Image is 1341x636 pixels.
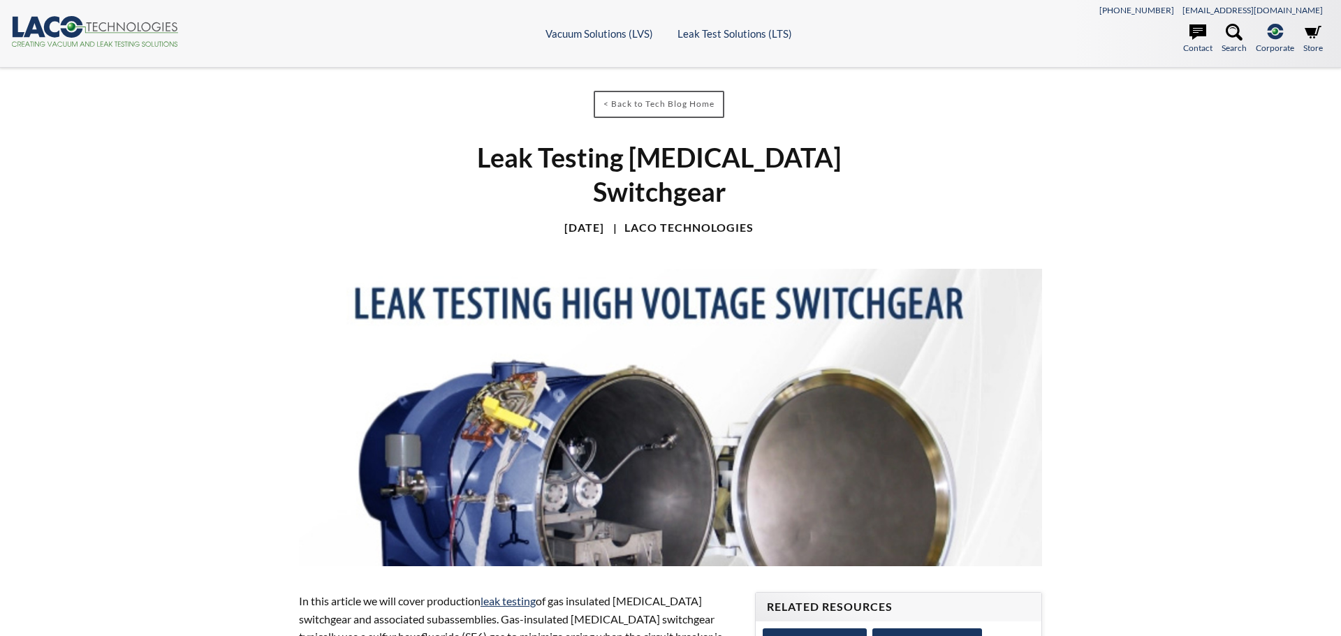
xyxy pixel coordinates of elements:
h4: LACO Technologies [606,221,754,235]
a: < Back to Tech Blog Home [594,91,724,118]
h1: Leak Testing [MEDICAL_DATA] Switchgear [411,140,907,209]
a: Leak Test Solutions (LTS) [677,27,792,40]
a: [PHONE_NUMBER] [1099,5,1174,15]
a: Vacuum Solutions (LVS) [545,27,653,40]
a: Contact [1183,24,1212,54]
a: Store [1303,24,1323,54]
a: [EMAIL_ADDRESS][DOMAIN_NAME] [1182,5,1323,15]
h4: [DATE] [564,221,604,235]
a: Search [1222,24,1247,54]
span: Corporate [1256,41,1294,54]
h4: Related Resources [767,600,1030,614]
a: leak testing [481,594,536,607]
